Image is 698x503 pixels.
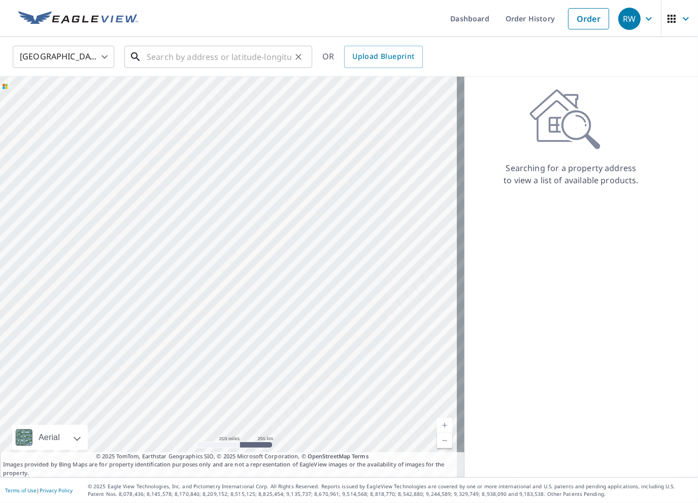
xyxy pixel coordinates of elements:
[18,11,138,26] img: EV Logo
[437,433,452,448] a: Current Level 5, Zoom Out
[88,483,693,498] p: © 2025 Eagle View Technologies, Inc. and Pictometry International Corp. All Rights Reserved. Repo...
[308,452,350,460] a: OpenStreetMap
[568,8,609,29] a: Order
[13,43,114,71] div: [GEOGRAPHIC_DATA]
[291,50,306,64] button: Clear
[12,425,88,450] div: Aerial
[437,418,452,433] a: Current Level 5, Zoom In
[5,487,73,493] p: |
[352,50,414,63] span: Upload Blueprint
[344,46,422,68] a: Upload Blueprint
[40,487,73,494] a: Privacy Policy
[36,425,63,450] div: Aerial
[352,452,369,460] a: Terms
[618,8,641,30] div: RW
[96,452,369,461] span: © 2025 TomTom, Earthstar Geographics SIO, © 2025 Microsoft Corporation, ©
[322,46,423,68] div: OR
[5,487,37,494] a: Terms of Use
[147,43,291,71] input: Search by address or latitude-longitude
[503,162,639,186] p: Searching for a property address to view a list of available products.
